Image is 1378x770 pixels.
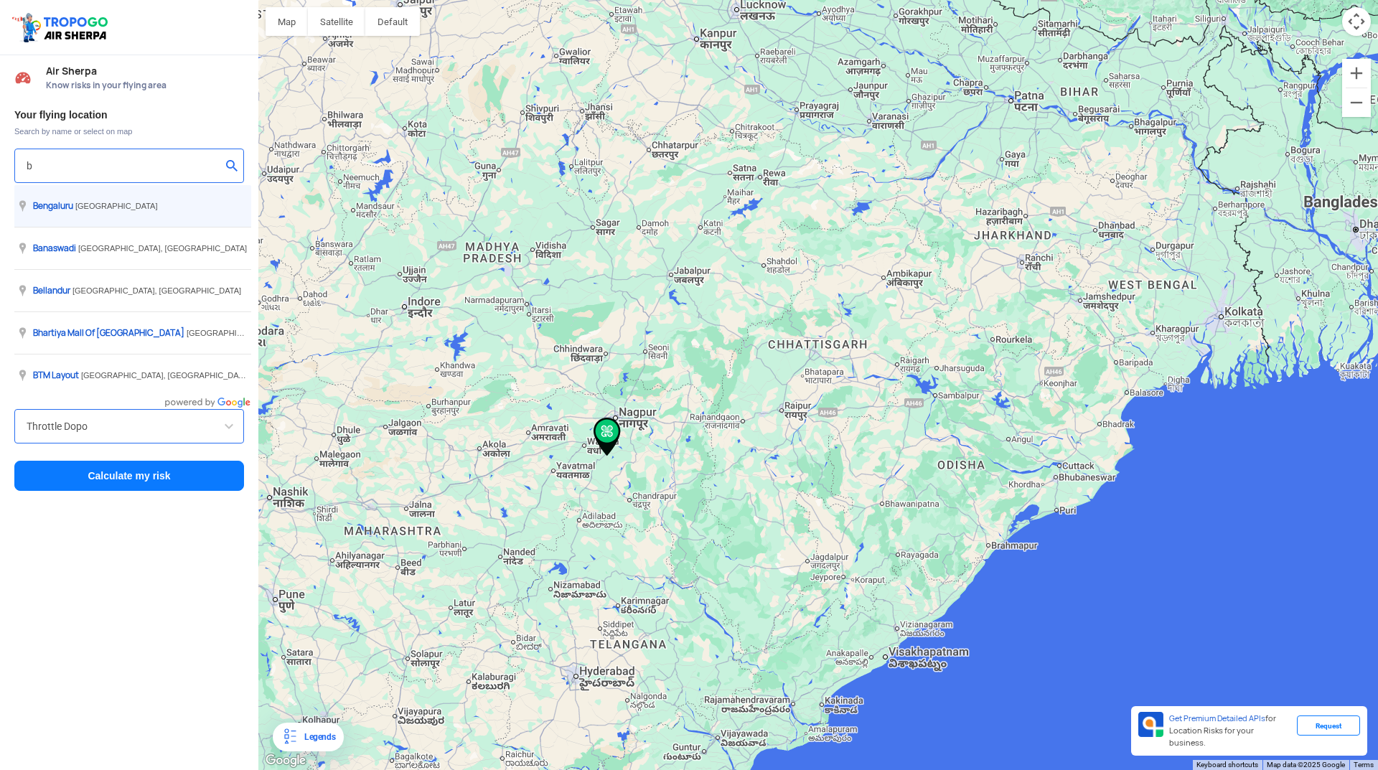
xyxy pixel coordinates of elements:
[33,243,38,254] span: B
[33,370,38,381] span: B
[308,7,365,36] button: Show satellite imagery
[1163,712,1297,750] div: for Location Risks for your business.
[33,370,81,381] span: TM Layout
[72,286,241,295] span: [GEOGRAPHIC_DATA], [GEOGRAPHIC_DATA]
[33,327,187,339] span: hartiya Mall Of [GEOGRAPHIC_DATA]
[14,461,244,491] button: Calculate my risk
[1342,7,1371,36] button: Map camera controls
[78,244,247,253] span: [GEOGRAPHIC_DATA], [GEOGRAPHIC_DATA]
[14,69,32,86] img: Risk Scores
[299,728,335,746] div: Legends
[281,728,299,746] img: Legends
[1297,715,1360,736] div: Request
[33,200,75,212] span: engaluru
[1342,88,1371,117] button: Zoom out
[46,80,244,91] span: Know risks in your flying area
[27,418,232,435] input: Search by name or Brand
[1342,59,1371,88] button: Zoom in
[187,329,355,337] span: [GEOGRAPHIC_DATA], [GEOGRAPHIC_DATA]
[33,285,72,296] span: ellandur
[33,200,38,212] span: B
[33,243,78,254] span: anaswadi
[14,126,244,137] span: Search by name or select on map
[1354,761,1374,769] a: Terms
[266,7,308,36] button: Show street map
[27,157,221,174] input: Search your flying location
[46,65,244,77] span: Air Sherpa
[14,110,244,120] h3: Your flying location
[33,285,38,296] span: B
[75,202,158,210] span: [GEOGRAPHIC_DATA]
[262,751,309,770] img: Google
[1138,712,1163,737] img: Premium APIs
[81,371,250,380] span: [GEOGRAPHIC_DATA], [GEOGRAPHIC_DATA]
[11,11,113,44] img: ic_tgdronemaps.svg
[1169,713,1265,723] span: Get Premium Detailed APIs
[1196,760,1258,770] button: Keyboard shortcuts
[262,751,309,770] a: Open this area in Google Maps (opens a new window)
[33,327,38,339] span: B
[1267,761,1345,769] span: Map data ©2025 Google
